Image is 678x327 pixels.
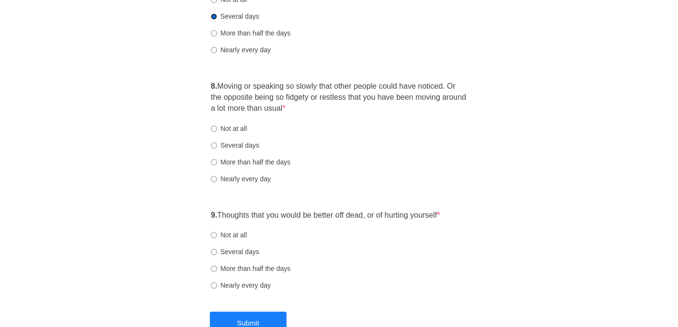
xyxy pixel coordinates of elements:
input: Not at all [211,126,217,132]
input: Not at all [211,232,217,238]
label: More than half the days [211,264,290,273]
label: Several days [211,140,259,150]
label: Not at all [211,124,247,133]
input: More than half the days [211,30,217,36]
label: Nearly every day [211,280,271,290]
input: Nearly every day [211,282,217,289]
label: More than half the days [211,157,290,167]
strong: 8. [211,82,217,90]
input: Several days [211,13,217,20]
strong: 9. [211,211,217,219]
label: Several days [211,12,259,21]
input: Several days [211,142,217,149]
input: Nearly every day [211,47,217,53]
input: Several days [211,249,217,255]
label: Thoughts that you would be better off dead, or of hurting yourself [211,210,440,221]
label: Moving or speaking so slowly that other people could have noticed. Or the opposite being so fidge... [211,81,467,114]
label: Not at all [211,230,247,240]
label: Nearly every day [211,45,271,55]
input: More than half the days [211,266,217,272]
input: Nearly every day [211,176,217,182]
input: More than half the days [211,159,217,165]
label: More than half the days [211,28,290,38]
label: Several days [211,247,259,257]
label: Nearly every day [211,174,271,184]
